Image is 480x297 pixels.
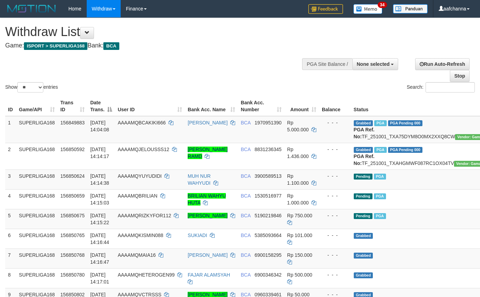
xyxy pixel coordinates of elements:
span: AAAAMQJELOUSSS12 [118,147,169,152]
span: Rp 101.000 [287,233,312,238]
select: Showentries [17,82,43,93]
td: 2 [5,143,16,169]
div: - - - [322,119,348,126]
th: Date Trans.: activate to sort column descending [87,96,115,116]
div: - - - [322,146,348,153]
span: Marked by aafsoycanthlai [374,120,386,126]
td: SUPERLIGA168 [16,268,58,288]
span: Rp 750.000 [287,213,312,218]
span: 156850592 [60,147,85,152]
span: Marked by aafsoycanthlai [374,174,386,180]
span: BCA [241,120,250,125]
span: [DATE] 14:16:44 [90,233,109,245]
a: [PERSON_NAME] [188,252,228,258]
span: BCA [103,42,119,50]
span: AAAAMQYUYUDIDI [118,173,162,179]
th: User ID: activate to sort column ascending [115,96,185,116]
input: Search: [426,82,475,93]
span: Marked by aafsoycanthlai [374,147,386,153]
span: 156850765 [60,233,85,238]
span: Rp 1.100.000 [287,173,309,186]
td: SUPERLIGA168 [16,143,58,169]
span: AAAAMQKISMIN088 [118,233,163,238]
span: [DATE] 14:14:38 [90,173,109,186]
span: PGA Pending [388,147,423,153]
td: SUPERLIGA168 [16,248,58,268]
span: BCA [241,272,250,278]
td: 1 [5,116,16,143]
span: Rp 1.000.000 [287,193,309,206]
th: Bank Acc. Number: activate to sort column ascending [238,96,284,116]
span: AAAAMQBRILIAN [118,193,157,199]
span: 156850675 [60,213,85,218]
div: - - - [322,192,348,199]
span: [DATE] 14:15:22 [90,213,109,225]
span: AAAAMQRIZKYFOR112 [118,213,171,218]
td: 3 [5,169,16,189]
span: Rp 1.436.000 [287,147,309,159]
span: Copy 1530516977 to clipboard [255,193,282,199]
span: Grabbed [354,120,373,126]
label: Search: [407,82,475,93]
span: Grabbed [354,147,373,153]
a: FAJAR ALAMSYAH [188,272,230,278]
span: BCA [241,252,250,258]
span: ISPORT > SUPERLIGA168 [24,42,87,50]
span: Rp 150.000 [287,252,312,258]
b: PGA Ref. No: [354,127,375,139]
td: SUPERLIGA168 [16,229,58,248]
h4: Game: Bank: [5,42,313,49]
td: 8 [5,268,16,288]
a: Stop [450,70,470,82]
span: Copy 5385093664 to clipboard [255,233,282,238]
span: 156850624 [60,173,85,179]
a: [PERSON_NAME] [188,213,228,218]
span: Rp 500.000 [287,272,312,278]
span: Grabbed [354,233,373,239]
b: PGA Ref. No: [354,154,375,166]
span: 34 [378,2,387,8]
span: 156850659 [60,193,85,199]
label: Show entries [5,82,58,93]
span: Grabbed [354,272,373,278]
div: - - - [322,271,348,278]
span: Copy 8831236345 to clipboard [255,147,282,152]
span: AAAAMQMAIA16 [118,252,156,258]
td: 4 [5,189,16,209]
h1: Withdraw List [5,25,313,39]
th: ID [5,96,16,116]
span: BCA [241,233,250,238]
a: Run Auto-Refresh [415,58,470,70]
a: [PERSON_NAME] [188,120,228,125]
span: Copy 1970951390 to clipboard [255,120,282,125]
th: Game/API: activate to sort column ascending [16,96,58,116]
img: MOTION_logo.png [5,3,58,14]
span: PGA Pending [388,120,423,126]
span: AAAAMQBCAKIKI666 [118,120,166,125]
span: Marked by aafsoycanthlai [374,193,386,199]
span: Copy 6900346342 to clipboard [255,272,282,278]
th: Amount: activate to sort column ascending [284,96,319,116]
td: 5 [5,209,16,229]
span: BCA [241,193,250,199]
a: SUKIADI [188,233,207,238]
img: panduan.png [393,4,428,14]
a: MUH NUR WAHYUDI [188,173,211,186]
span: [DATE] 14:16:47 [90,252,109,265]
span: 156849883 [60,120,85,125]
div: - - - [322,173,348,180]
span: None selected [357,61,390,67]
td: SUPERLIGA168 [16,189,58,209]
span: Copy 5190219846 to clipboard [255,213,282,218]
button: None selected [352,58,398,70]
th: Trans ID: activate to sort column ascending [58,96,87,116]
span: Rp 5.000.000 [287,120,309,132]
span: Pending [354,174,372,180]
div: - - - [322,232,348,239]
td: SUPERLIGA168 [16,169,58,189]
span: [DATE] 14:17:01 [90,272,109,285]
td: SUPERLIGA168 [16,116,58,143]
span: Pending [354,213,372,219]
img: Button%20Memo.svg [353,4,383,14]
div: PGA Site Balance / [302,58,352,70]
